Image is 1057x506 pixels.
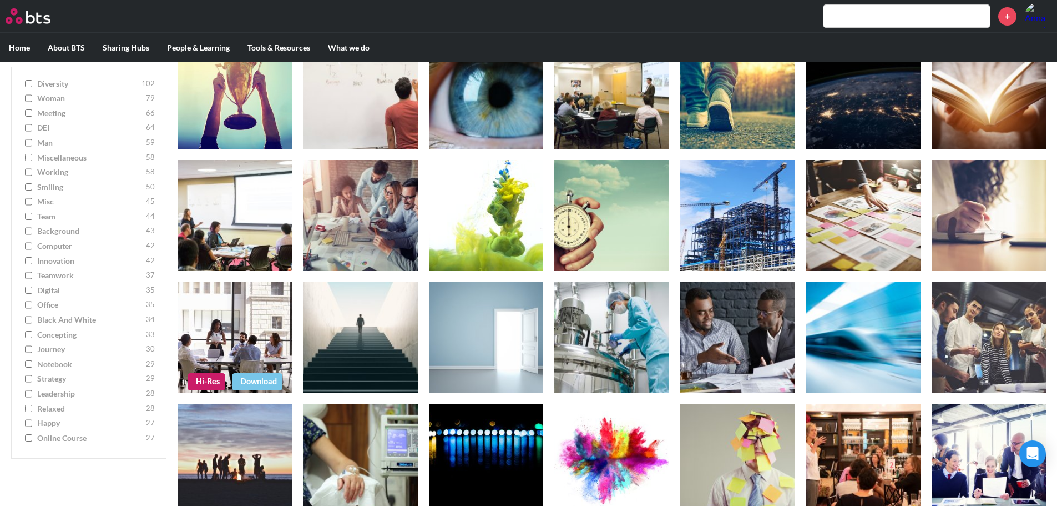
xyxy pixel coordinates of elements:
[141,78,155,89] span: 102
[146,418,155,429] span: 27
[239,33,319,62] label: Tools & Resources
[25,272,32,280] input: teamwork 37
[39,33,94,62] label: About BTS
[25,317,32,324] input: Black and White 34
[146,403,155,414] span: 28
[25,124,32,132] input: DEI 64
[37,123,143,134] span: DEI
[25,346,32,354] input: journey 30
[25,243,32,251] input: computer 42
[25,420,32,428] input: happy 27
[146,433,155,444] span: 27
[146,167,155,178] span: 58
[146,182,155,193] span: 50
[146,108,155,119] span: 66
[37,344,143,355] span: journey
[146,152,155,163] span: 58
[25,257,32,265] input: innovation 42
[37,182,143,193] span: smiling
[37,374,143,385] span: strategy
[25,198,32,206] input: misc 45
[37,211,143,222] span: team
[37,78,139,89] span: diversity
[37,300,143,311] span: office
[146,374,155,385] span: 29
[25,302,32,309] input: office 35
[25,390,32,398] input: leadership 28
[37,403,143,414] span: relaxed
[25,80,32,88] input: diversity 102
[6,8,71,24] a: Go home
[146,315,155,326] span: 34
[37,167,143,178] span: working
[25,405,32,413] input: relaxed 28
[37,197,143,208] span: misc
[25,228,32,236] input: background 43
[146,226,155,237] span: 43
[998,7,1016,26] a: +
[25,109,32,117] input: meeting 66
[25,213,32,221] input: team 44
[37,359,143,370] span: notebook
[25,360,32,368] input: notebook 29
[25,287,32,294] input: digital 35
[25,169,32,177] input: working 58
[37,255,143,267] span: innovation
[25,331,32,339] input: concepting 33
[37,418,143,429] span: happy
[94,33,158,62] label: Sharing Hubs
[37,433,143,444] span: online course
[6,8,50,24] img: BTS Logo
[25,95,32,103] input: woman 79
[37,93,143,104] span: woman
[25,183,32,191] input: smiling 50
[25,154,32,162] input: miscellaneous 58
[37,137,143,148] span: man
[146,137,155,148] span: 59
[37,226,143,237] span: background
[25,375,32,383] input: strategy 29
[188,373,225,390] a: Hi-Res
[1025,3,1051,29] img: Anna Bondarenko
[146,241,155,252] span: 42
[146,123,155,134] span: 64
[37,270,143,282] span: teamwork
[146,211,155,222] span: 44
[25,434,32,442] input: online course 27
[146,197,155,208] span: 45
[1025,3,1051,29] a: Profile
[146,359,155,370] span: 29
[146,300,155,311] span: 35
[37,152,143,163] span: miscellaneous
[146,93,155,104] span: 79
[37,285,143,296] span: digital
[319,33,378,62] label: What we do
[37,388,143,399] span: leadership
[146,344,155,355] span: 30
[158,33,239,62] label: People & Learning
[37,241,143,252] span: computer
[1019,440,1046,467] div: Open Intercom Messenger
[146,285,155,296] span: 35
[37,108,143,119] span: meeting
[232,373,282,390] a: Download
[146,270,155,282] span: 37
[146,329,155,340] span: 33
[146,255,155,267] span: 42
[37,329,143,340] span: concepting
[25,139,32,147] input: man 59
[146,388,155,399] span: 28
[37,315,143,326] span: Black and White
